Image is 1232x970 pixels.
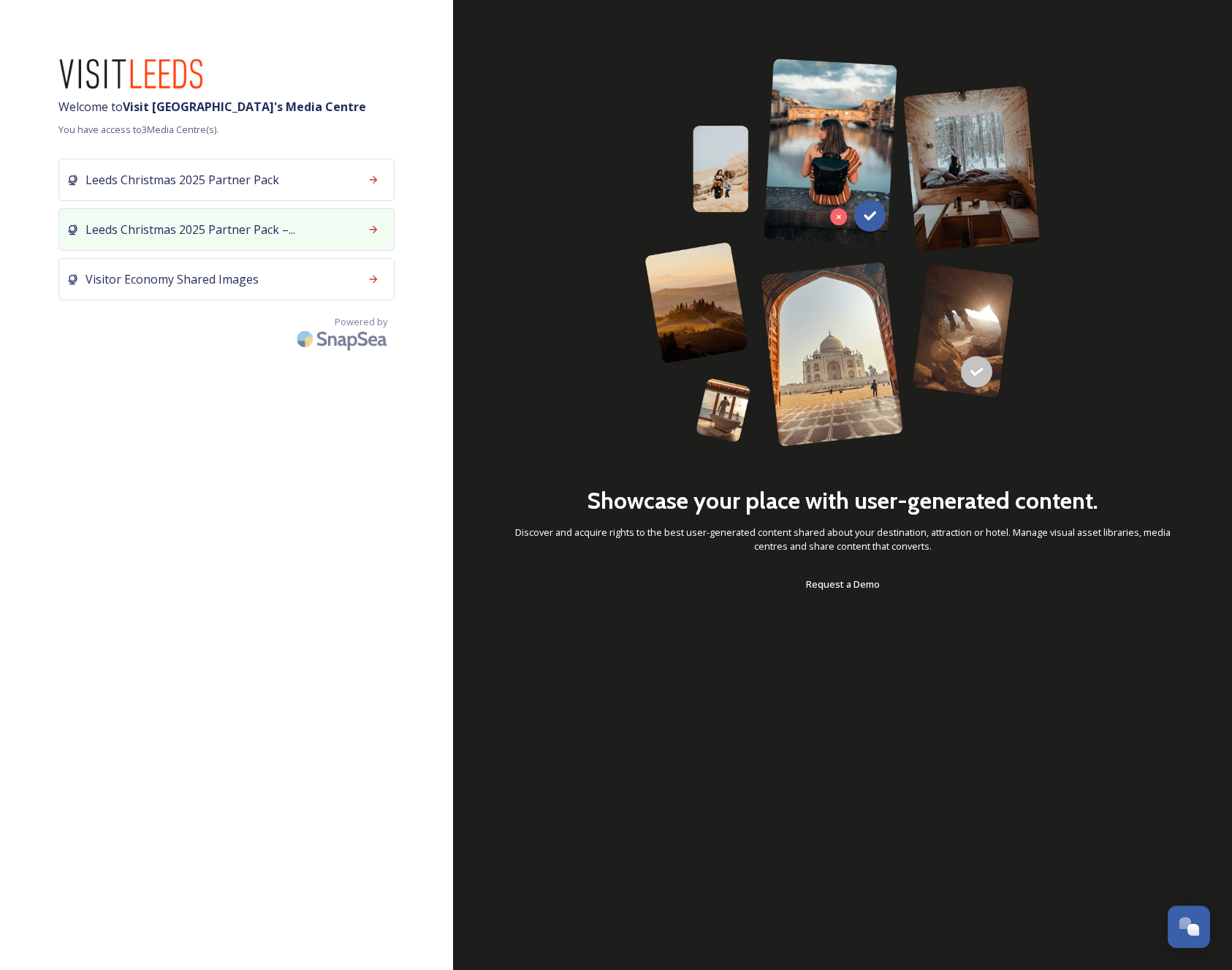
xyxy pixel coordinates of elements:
a: Leeds Christmas 2025 Partner Pack [58,159,395,208]
span: Powered by [335,315,387,329]
a: Request a Demo [806,575,880,593]
h2: Showcase your place with user-generated content. [587,483,1098,518]
img: 63b42ca75bacad526042e722_Group%20154-p-800.png [644,58,1041,447]
button: Open Chat [1168,906,1210,948]
a: Visitor Economy Shared Images [58,258,395,308]
span: You have access to 3 Media Centre(s). [58,123,395,137]
a: Leeds Christmas 2025 Partner Pack –... [58,208,395,258]
strong: Visit [GEOGRAPHIC_DATA] 's Media Centre [123,99,366,115]
span: Visitor Economy Shared Images [85,270,259,288]
img: SnapSea Logo [292,322,395,356]
span: Welcome to [58,98,395,115]
span: Request a Demo [806,577,880,591]
span: Leeds Christmas 2025 Partner Pack –... [85,221,295,238]
img: download%20(2).png [58,58,205,91]
span: Leeds Christmas 2025 Partner Pack [85,171,279,189]
span: Discover and acquire rights to the best user-generated content shared about your destination, att... [512,526,1174,553]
